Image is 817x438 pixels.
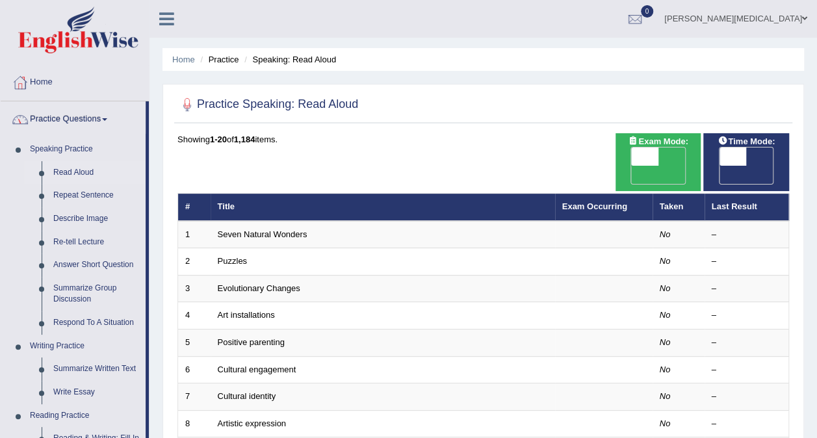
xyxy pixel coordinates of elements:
a: Write Essay [47,381,146,404]
td: 3 [178,275,211,302]
div: Show exams occurring in exams [616,133,701,191]
em: No [660,256,671,266]
a: Writing Practice [24,335,146,358]
a: Speaking Practice [24,138,146,161]
a: Positive parenting [218,337,285,347]
a: Seven Natural Wonders [218,229,307,239]
div: – [712,418,782,430]
a: Art installations [218,310,275,320]
em: No [660,229,671,239]
em: No [660,391,671,401]
a: Artistic expression [218,419,286,428]
a: Practice Questions [1,101,146,134]
a: Read Aloud [47,161,146,185]
td: 8 [178,410,211,437]
a: Evolutionary Changes [218,283,300,293]
span: 0 [641,5,654,18]
th: Last Result [705,194,789,221]
em: No [660,310,671,320]
div: Showing of items. [177,133,789,146]
div: – [712,255,782,268]
a: Home [172,55,195,64]
a: Summarize Group Discussion [47,277,146,311]
div: – [712,391,782,403]
a: Describe Image [47,207,146,231]
div: – [712,364,782,376]
h2: Practice Speaking: Read Aloud [177,95,358,114]
span: Time Mode: [712,135,780,148]
a: Cultural identity [218,391,276,401]
td: 2 [178,248,211,276]
a: Home [1,64,149,97]
a: Re-tell Lecture [47,231,146,254]
td: 7 [178,383,211,411]
a: Cultural engagement [218,365,296,374]
a: Exam Occurring [562,201,627,211]
th: Title [211,194,555,221]
em: No [660,283,671,293]
em: No [660,365,671,374]
div: – [712,229,782,241]
div: – [712,283,782,295]
a: Respond To A Situation [47,311,146,335]
th: Taken [653,194,705,221]
div: – [712,337,782,349]
a: Summarize Written Text [47,357,146,381]
a: Answer Short Question [47,253,146,277]
span: Exam Mode: [623,135,693,148]
td: 1 [178,221,211,248]
td: 5 [178,329,211,357]
a: Repeat Sentence [47,184,146,207]
td: 4 [178,302,211,329]
em: No [660,419,671,428]
th: # [178,194,211,221]
div: – [712,309,782,322]
b: 1,184 [234,135,255,144]
em: No [660,337,671,347]
li: Practice [197,53,239,66]
td: 6 [178,356,211,383]
a: Reading Practice [24,404,146,428]
b: 1-20 [210,135,227,144]
li: Speaking: Read Aloud [241,53,336,66]
a: Puzzles [218,256,248,266]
